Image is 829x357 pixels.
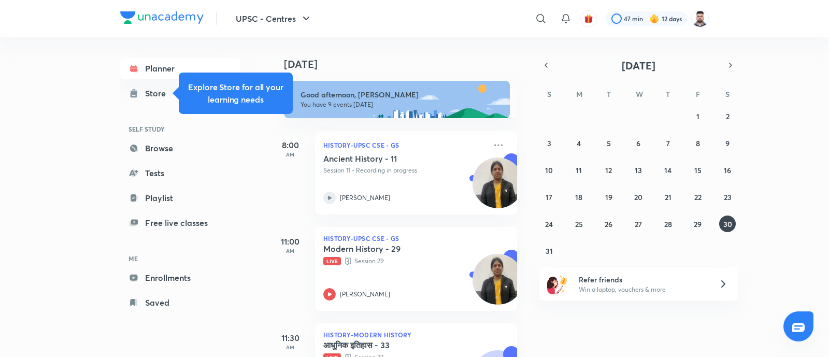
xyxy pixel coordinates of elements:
button: August 31, 2025 [541,242,558,259]
h6: ME [120,250,240,267]
button: August 19, 2025 [601,189,617,205]
a: Free live classes [120,212,240,233]
abbr: August 31, 2025 [546,246,553,256]
button: August 30, 2025 [719,216,736,232]
img: afternoon [284,81,510,118]
button: August 18, 2025 [570,189,587,205]
abbr: Thursday [666,89,670,99]
button: August 28, 2025 [660,216,676,232]
span: [DATE] [622,59,655,73]
abbr: August 18, 2025 [575,192,582,202]
h6: Refer friends [579,274,706,285]
button: August 2, 2025 [719,108,736,124]
img: Company Logo [120,11,204,24]
abbr: August 25, 2025 [575,219,583,229]
a: Store [120,83,240,104]
abbr: August 28, 2025 [664,219,672,229]
button: August 24, 2025 [541,216,558,232]
button: August 1, 2025 [690,108,706,124]
abbr: August 29, 2025 [694,219,702,229]
a: Planner [120,58,240,79]
a: Company Logo [120,11,204,26]
abbr: August 27, 2025 [635,219,642,229]
abbr: August 6, 2025 [636,138,640,148]
abbr: August 26, 2025 [605,219,612,229]
button: August 12, 2025 [601,162,617,178]
a: Tests [120,163,240,183]
abbr: August 14, 2025 [664,165,671,175]
abbr: August 17, 2025 [546,192,552,202]
button: August 27, 2025 [630,216,647,232]
abbr: August 13, 2025 [635,165,642,175]
button: August 10, 2025 [541,162,558,178]
abbr: August 19, 2025 [605,192,612,202]
p: AM [269,248,311,254]
abbr: Sunday [547,89,551,99]
h5: Modern History - 29 [323,244,452,254]
img: referral [547,274,568,294]
button: August 14, 2025 [660,162,676,178]
img: Maharaj Singh [691,10,709,27]
abbr: August 2, 2025 [726,111,730,121]
p: History-Modern History [323,332,509,338]
abbr: August 12, 2025 [605,165,612,175]
button: August 25, 2025 [570,216,587,232]
a: Enrollments [120,267,240,288]
abbr: August 7, 2025 [666,138,670,148]
button: August 13, 2025 [630,162,647,178]
img: streak [649,13,660,24]
span: Live [323,257,341,265]
button: August 11, 2025 [570,162,587,178]
button: August 17, 2025 [541,189,558,205]
p: [PERSON_NAME] [340,290,390,299]
p: History-UPSC CSE - GS [323,139,486,151]
button: August 5, 2025 [601,135,617,151]
p: Session 11 • Recording in progress [323,166,486,175]
abbr: Saturday [725,89,730,99]
abbr: Wednesday [636,89,643,99]
h5: Explore Store for all your learning needs [187,81,284,106]
p: You have 9 events [DATE] [301,101,501,109]
abbr: August 21, 2025 [665,192,671,202]
h5: 11:00 [269,235,311,248]
abbr: Friday [696,89,700,99]
button: August 26, 2025 [601,216,617,232]
a: Browse [120,138,240,159]
button: August 9, 2025 [719,135,736,151]
button: August 7, 2025 [660,135,676,151]
abbr: August 5, 2025 [607,138,611,148]
button: August 6, 2025 [630,135,647,151]
a: Playlist [120,188,240,208]
button: [DATE] [553,58,723,73]
h5: आधुनिक इतिहास - 33 [323,340,452,350]
abbr: Tuesday [607,89,611,99]
abbr: August 24, 2025 [545,219,553,229]
abbr: August 8, 2025 [696,138,700,148]
button: August 8, 2025 [690,135,706,151]
a: Saved [120,292,240,313]
button: August 20, 2025 [630,189,647,205]
abbr: August 30, 2025 [723,219,732,229]
abbr: August 22, 2025 [694,192,702,202]
h6: SELF STUDY [120,120,240,138]
button: August 4, 2025 [570,135,587,151]
abbr: August 11, 2025 [576,165,582,175]
img: avatar [584,14,593,23]
h5: 8:00 [269,139,311,151]
div: Store [145,87,172,99]
abbr: August 4, 2025 [577,138,581,148]
abbr: August 23, 2025 [724,192,732,202]
p: AM [269,344,311,350]
button: August 23, 2025 [719,189,736,205]
button: August 22, 2025 [690,189,706,205]
h5: Ancient History - 11 [323,153,452,164]
p: AM [269,151,311,158]
h6: Good afternoon, [PERSON_NAME] [301,90,501,99]
button: UPSC - Centres [230,8,319,29]
p: [PERSON_NAME] [340,193,390,203]
abbr: August 10, 2025 [545,165,553,175]
button: August 21, 2025 [660,189,676,205]
h5: 11:30 [269,332,311,344]
h4: [DATE] [284,58,527,70]
abbr: August 1, 2025 [696,111,699,121]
